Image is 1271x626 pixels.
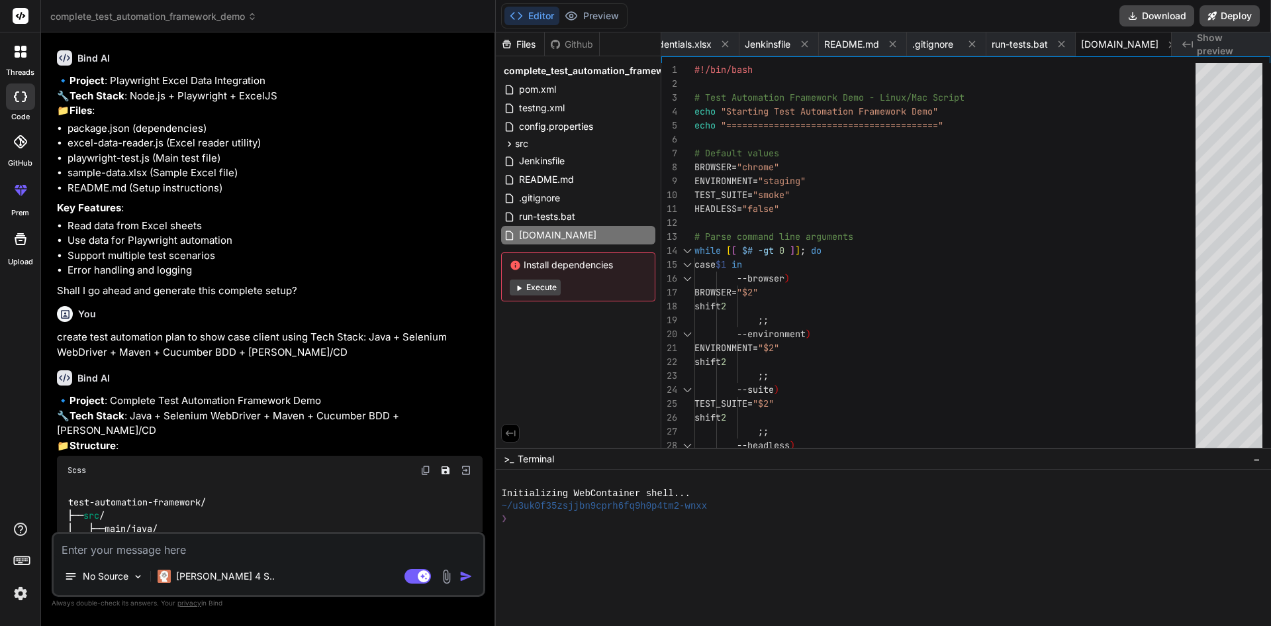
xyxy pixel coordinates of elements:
[679,244,696,258] div: Click to collapse the range.
[518,153,566,169] span: Jenkinsfile
[661,286,677,299] div: 17
[784,272,790,284] span: )
[83,509,99,521] span: src
[661,425,677,439] div: 27
[694,91,959,103] span: # Test Automation Framework Demo - Linux/Mac Scrip
[83,570,128,583] p: No Source
[716,258,726,270] span: $1
[758,314,769,326] span: ;;
[747,384,774,395] span: suite
[661,160,677,174] div: 8
[518,452,554,466] span: Terminal
[420,465,431,476] img: copy
[679,272,696,286] div: Click to collapse the range.
[510,280,561,295] button: Execute
[68,181,483,196] li: README.md (Setup instructions)
[504,64,710,78] span: complete_test_automation_framework_demo
[790,244,795,256] span: ]
[661,397,677,411] div: 25
[70,439,116,452] strong: Structure
[177,599,201,607] span: privacy
[758,370,769,382] span: ;;
[661,272,677,286] div: 16
[721,105,938,117] span: "Starting Test Automation Framework Demo"
[68,233,483,248] li: Use data for Playwright automation
[661,439,677,452] div: 28
[57,74,483,119] p: 🔹 : Playwright Excel Data Integration 🔧 : Node.js + Playwright + ExcelJS 📁 :
[661,63,677,77] div: 1
[52,597,485,609] p: Always double-check its answers. Your in Bind
[742,244,753,256] span: $#
[959,91,965,103] span: t
[77,52,110,65] h6: Bind AI
[753,175,758,187] span: =
[8,256,33,268] label: Upload
[501,513,508,525] span: ❯
[747,272,784,284] span: browser
[731,286,737,298] span: =
[6,67,34,78] label: threads
[8,158,32,169] label: GitHub
[518,81,557,97] span: pom.xml
[694,258,716,270] span: case
[694,286,731,298] span: BROWSER
[57,330,483,360] p: create test automation plan to show case client using Tech Stack: Java + Selenium WebDriver + Mav...
[774,384,779,395] span: )
[1119,5,1194,26] button: Download
[721,119,943,131] span: "========================================"
[747,328,806,340] span: environment
[694,356,721,368] span: shift
[68,121,483,136] li: package.json (dependencies)
[68,136,483,151] li: excel-data-reader.js (Excel reader utility)
[694,105,716,117] span: echo
[57,284,483,299] p: Shall I go ahead and generate this complete setup?
[721,411,726,423] span: 2
[661,313,677,327] div: 19
[661,105,677,119] div: 4
[679,439,696,452] div: Click to collapse the range.
[105,523,126,535] span: main
[1081,38,1158,51] span: [DOMAIN_NAME]
[661,132,677,146] div: 6
[694,411,721,423] span: shift
[70,394,105,407] strong: Project
[132,571,144,582] img: Pick Models
[1200,5,1260,26] button: Deploy
[737,286,758,298] span: "$2"
[68,166,483,181] li: sample-data.xlsx (Sample Excel file)
[661,369,677,383] div: 23
[661,146,677,160] div: 7
[661,299,677,313] div: 18
[758,342,779,354] span: "$2"
[50,10,257,23] span: complete_test_automation_framework_demo
[661,341,677,355] div: 21
[661,327,677,341] div: 20
[158,570,171,583] img: Claude 4 Sonnet
[504,7,559,25] button: Editor
[694,119,716,131] span: echo
[518,119,594,134] span: config.properties
[694,203,737,215] span: HEADLESS
[737,384,747,395] span: --
[57,393,483,453] p: 🔹 : Complete Test Automation Framework Demo 🔧 : Java + Selenium WebDriver + Maven + Cucumber BDD ...
[731,244,737,256] span: [
[1253,452,1260,466] span: −
[518,227,598,243] span: [DOMAIN_NAME]
[753,342,758,354] span: =
[758,175,806,187] span: "staging"
[694,64,753,76] span: #!/bin/bash
[501,488,690,500] span: Initializing WebContainer shell...
[758,244,774,256] span: -gt
[460,464,472,476] img: Open in Browser
[661,411,677,425] div: 26
[737,203,742,215] span: =
[694,147,779,159] span: # Default values
[694,231,853,242] span: # Parse command line arguments
[518,172,575,187] span: README.md
[70,89,124,102] strong: Tech Stack
[661,77,677,91] div: 2
[726,244,731,256] span: [
[559,7,624,25] button: Preview
[731,258,742,270] span: in
[57,201,121,214] strong: Key Features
